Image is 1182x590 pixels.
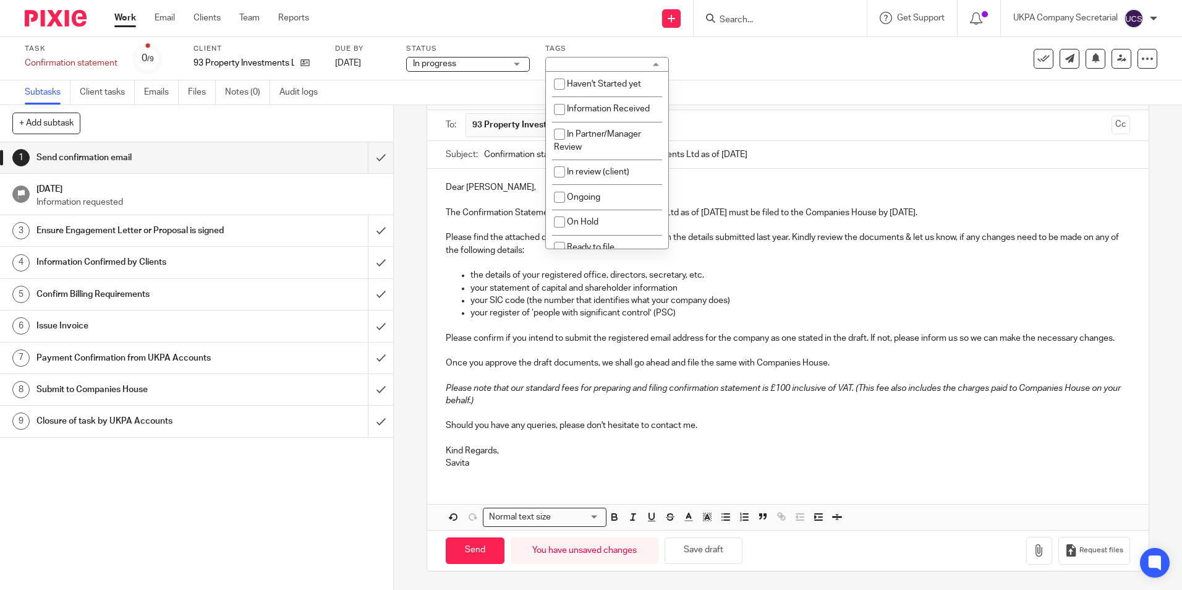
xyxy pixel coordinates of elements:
p: 93 Property Investments Ltd [193,57,294,69]
p: Please find the attached draft confirmation statement with the details submitted last year. Kindl... [446,231,1129,257]
div: 0 [142,51,154,66]
div: 8 [12,381,30,398]
p: Information requested [36,196,381,208]
label: Client [193,44,320,54]
div: You have unsaved changes [511,537,658,564]
span: [DATE] [335,59,361,67]
a: Email [155,12,175,24]
h1: Confirm Billing Requirements [36,285,249,304]
button: Cc [1112,116,1130,134]
span: Ready to file [567,243,614,252]
span: Request files [1079,545,1123,555]
small: /9 [147,56,154,62]
a: Subtasks [25,80,70,105]
span: Ongoing [567,193,600,202]
p: your statement of capital and shareholder information [470,282,1129,294]
div: 4 [12,254,30,271]
span: In Partner/Manager Review [554,130,641,152]
em: Please note that our standard fees for preparing and filing confirmation statement is £100 inclus... [446,384,1123,405]
div: 5 [12,286,30,303]
a: Client tasks [80,80,135,105]
a: Clients [193,12,221,24]
h1: Submit to Companies House [36,380,249,399]
div: Confirmation statement [25,57,117,69]
span: In review (client) [567,168,629,176]
a: Reports [278,12,309,24]
h1: Send confirmation email [36,148,249,167]
p: The Confirmation Statement of 93 Property Investments Ltd as of [DATE] must be filed to the Compa... [446,207,1129,219]
label: Due by [335,44,391,54]
h1: Closure of task by UKPA Accounts [36,412,249,430]
a: Emails [144,80,179,105]
label: Tags [545,44,669,54]
h1: Issue Invoice [36,317,249,335]
p: Should you have any queries, please don't hesitate to contact me. [446,419,1129,432]
span: Normal text size [486,511,553,524]
h1: [DATE] [36,180,381,195]
label: Status [406,44,530,54]
a: Work [114,12,136,24]
input: Search [718,15,830,26]
label: To: [446,119,459,131]
div: 7 [12,349,30,367]
p: UKPA Company Secretarial [1013,12,1118,24]
div: Search for option [483,508,606,527]
span: Haven't Started yet [567,80,641,88]
button: Save draft [665,537,742,564]
div: 6 [12,317,30,335]
a: Team [239,12,260,24]
img: svg%3E [1124,9,1144,28]
span: In progress [413,59,456,68]
p: Please confirm if you intend to submit the registered email address for the company as one stated... [446,332,1129,344]
div: 1 [12,149,30,166]
label: Subject: [446,148,478,161]
p: the details of your registered office, directors, secretary, etc. [470,269,1129,281]
img: Pixie [25,10,87,27]
h1: Payment Confirmation from UKPA Accounts [36,349,249,367]
label: Task [25,44,117,54]
p: your register of ‘people with significant control’ (PSC) [470,307,1129,319]
span: Get Support [897,14,945,22]
span: On Hold [567,218,598,226]
input: Search for option [555,511,599,524]
h1: Ensure Engagement Letter or Proposal is signed [36,221,249,240]
button: Request files [1058,537,1130,565]
p: Dear [PERSON_NAME], [446,181,1129,194]
div: 3 [12,222,30,239]
p: Once you approve the draft documents, we shall go ahead and file the same with Companies House. [446,357,1129,369]
input: Send [446,537,504,564]
p: Savita [446,457,1129,469]
span: 93 Property Investments Ltd [472,119,586,131]
div: 9 [12,413,30,430]
h1: Information Confirmed by Clients [36,253,249,271]
a: Notes (0) [225,80,270,105]
p: Kind Regards, [446,445,1129,457]
span: Information Received [567,105,650,113]
p: your SIC code (the number that identifies what your company does) [470,294,1129,307]
a: Audit logs [279,80,327,105]
button: + Add subtask [12,113,80,134]
a: Files [188,80,216,105]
